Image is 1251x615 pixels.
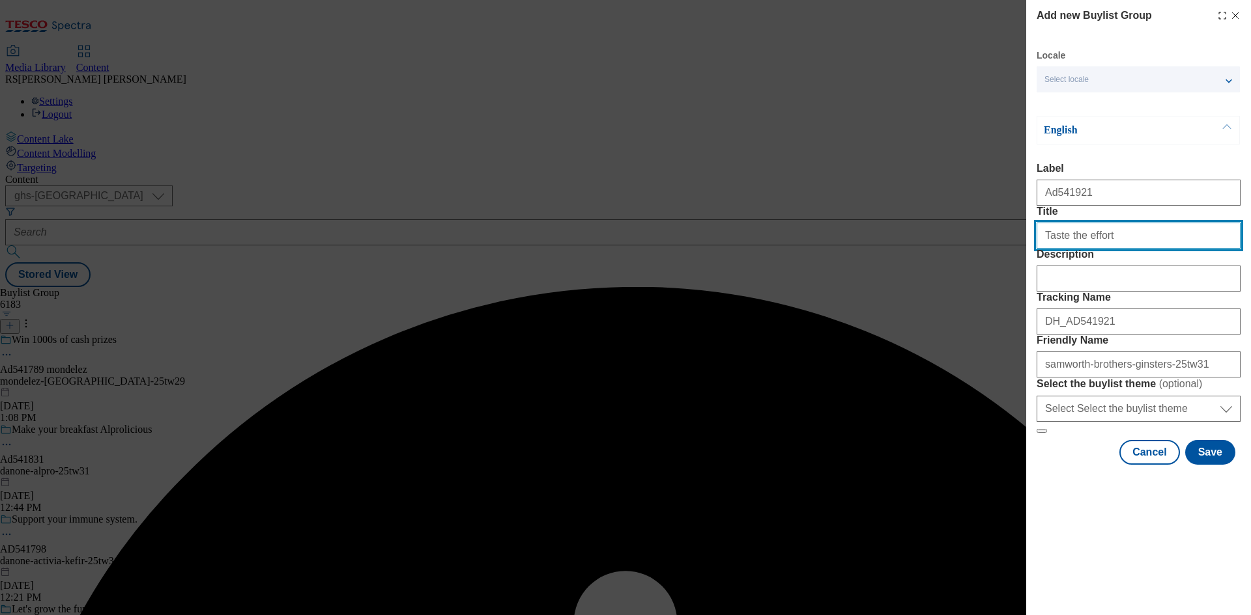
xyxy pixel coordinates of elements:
[1037,351,1241,377] input: Enter Friendly Name
[1159,378,1203,389] span: ( optional )
[1037,223,1241,249] input: Enter Title
[1037,52,1065,59] label: Locale
[1044,124,1181,137] p: English
[1037,206,1241,217] label: Title
[1037,335,1241,346] label: Friendly Name
[1037,180,1241,206] input: Enter Label
[1037,8,1152,23] h4: Add new Buylist Group
[1037,66,1240,92] button: Select locale
[1185,440,1235,465] button: Save
[1037,163,1241,174] label: Label
[1037,292,1241,303] label: Tracking Name
[1119,440,1179,465] button: Cancel
[1044,75,1089,85] span: Select locale
[1037,249,1241,260] label: Description
[1037,377,1241,390] label: Select the buylist theme
[1037,308,1241,335] input: Enter Tracking Name
[1037,266,1241,292] input: Enter Description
